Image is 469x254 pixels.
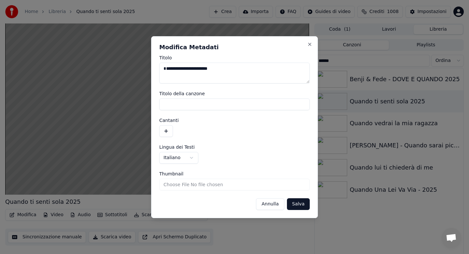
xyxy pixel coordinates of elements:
[287,198,310,210] button: Salva
[159,91,310,96] label: Titolo della canzone
[159,145,195,149] span: Lingua dei Testi
[159,172,183,176] span: Thumbnail
[159,44,310,50] h2: Modifica Metadati
[256,198,284,210] button: Annulla
[159,55,310,60] label: Titolo
[159,118,310,123] label: Cantanti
